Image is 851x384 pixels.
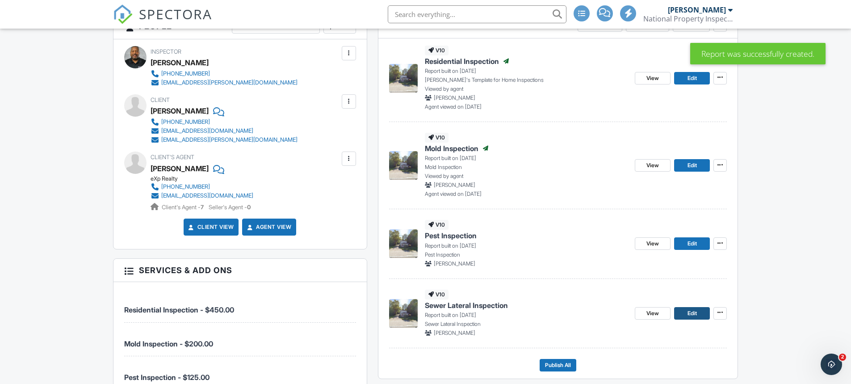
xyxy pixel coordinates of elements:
img: The Best Home Inspection Software - Spectora [113,4,133,24]
a: [EMAIL_ADDRESS][PERSON_NAME][DOMAIN_NAME] [151,135,298,144]
li: Service: Mold Inspection [124,323,356,356]
div: Report was successfully created. [690,43,826,64]
span: 2 [839,354,846,361]
a: Client View [187,223,234,232]
a: [PHONE_NUMBER] [151,182,253,191]
span: Client's Agent [151,154,194,160]
strong: 0 [247,204,251,211]
a: [EMAIL_ADDRESS][PERSON_NAME][DOMAIN_NAME] [151,78,298,87]
span: Inspector [151,48,181,55]
a: [PHONE_NUMBER] [151,69,298,78]
input: Search everything... [388,5,566,23]
a: SPECTORA [113,12,212,31]
div: eXp Realty [151,175,260,182]
div: [EMAIL_ADDRESS][DOMAIN_NAME] [161,127,253,135]
a: [PHONE_NUMBER] [151,118,298,127]
a: [EMAIL_ADDRESS][DOMAIN_NAME] [151,127,298,135]
h3: Services & Add ons [113,259,367,282]
span: Pest Inspection - $125.00 [124,373,210,382]
div: [EMAIL_ADDRESS][DOMAIN_NAME] [161,192,253,199]
a: Agent View [245,223,291,232]
div: [PHONE_NUMBER] [161,70,210,77]
li: Service: Residential Inspection [124,289,356,322]
span: SPECTORA [139,4,212,23]
a: [EMAIL_ADDRESS][DOMAIN_NAME] [151,191,253,200]
div: [PERSON_NAME] [151,56,209,69]
div: [PERSON_NAME] [668,5,726,14]
a: [PERSON_NAME] [151,162,209,175]
span: Seller's Agent - [209,204,251,211]
span: Client's Agent - [162,204,205,211]
div: National Property Inspections [643,14,733,23]
iframe: Intercom live chat [821,354,842,375]
div: [EMAIL_ADDRESS][PERSON_NAME][DOMAIN_NAME] [161,79,298,86]
span: Client [151,97,170,103]
div: [PERSON_NAME] [151,104,209,118]
div: [PHONE_NUMBER] [161,183,210,190]
div: [EMAIL_ADDRESS][PERSON_NAME][DOMAIN_NAME] [161,136,298,143]
div: [PHONE_NUMBER] [161,118,210,126]
span: Mold Inspection - $200.00 [124,339,213,348]
span: Residential Inspection - $450.00 [124,305,234,314]
strong: 7 [201,204,204,211]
